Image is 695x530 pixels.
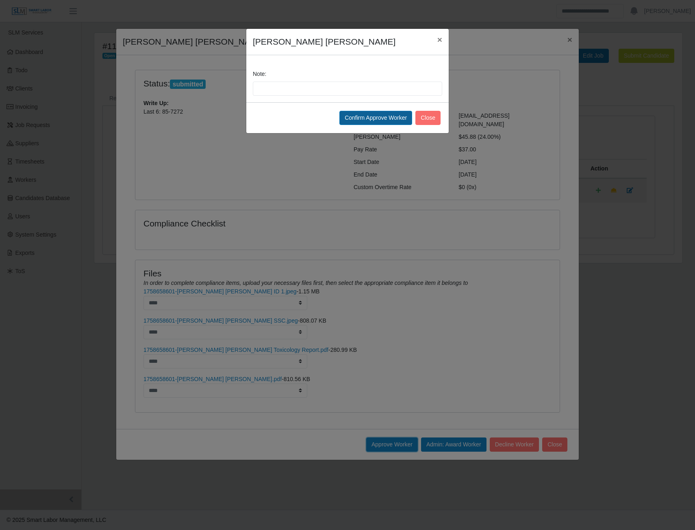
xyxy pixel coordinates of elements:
[339,111,412,125] button: Confirm Approve Worker
[437,35,442,44] span: ×
[253,35,395,48] h4: [PERSON_NAME] [PERSON_NAME]
[415,111,441,125] button: Close
[431,29,449,50] button: Close
[253,70,266,78] label: Note:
